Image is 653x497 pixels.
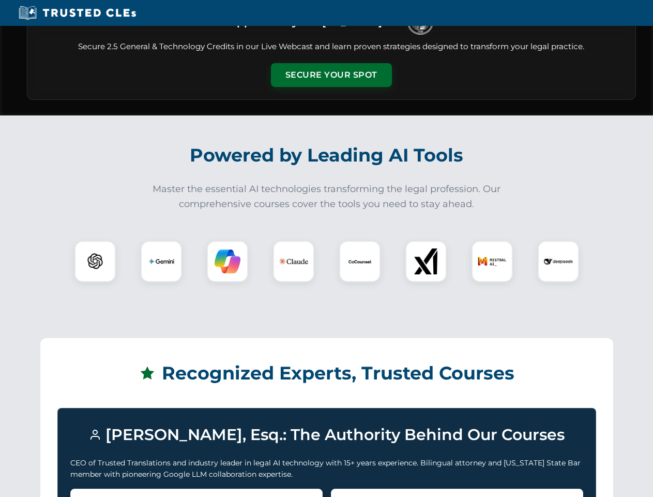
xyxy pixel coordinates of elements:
[80,246,110,276] img: ChatGPT Logo
[273,241,314,282] div: Claude
[141,241,182,282] div: Gemini
[40,137,613,173] h2: Powered by Leading AI Tools
[347,248,373,274] img: CoCounsel Logo
[478,247,507,276] img: Mistral AI Logo
[74,241,116,282] div: ChatGPT
[405,241,447,282] div: xAI
[40,41,623,53] p: Secure 2.5 General & Technology Credits in our Live Webcast and learn proven strategies designed ...
[207,241,248,282] div: Copilot
[16,5,139,21] img: Trusted CLEs
[538,241,579,282] div: DeepSeek
[279,247,308,276] img: Claude Logo
[339,241,381,282] div: CoCounsel
[70,421,583,449] h3: [PERSON_NAME], Esq.: The Authority Behind Our Courses
[57,355,596,391] h2: Recognized Experts, Trusted Courses
[146,182,508,212] p: Master the essential AI technologies transforming the legal profession. Our comprehensive courses...
[271,63,392,87] button: Secure Your Spot
[544,247,573,276] img: DeepSeek Logo
[472,241,513,282] div: Mistral AI
[413,248,439,274] img: xAI Logo
[215,248,240,274] img: Copilot Logo
[70,457,583,480] p: CEO of Trusted Translations and industry leader in legal AI technology with 15+ years experience....
[148,248,174,274] img: Gemini Logo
